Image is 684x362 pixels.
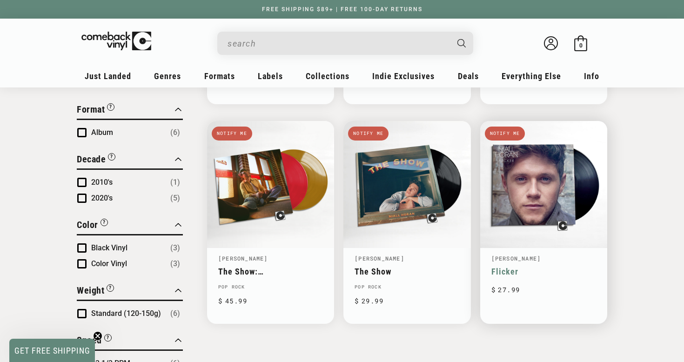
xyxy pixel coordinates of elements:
[584,71,599,81] span: Info
[170,242,180,254] span: Number of products: (3)
[91,243,127,252] span: Black Vinyl
[170,193,180,204] span: Number of products: (5)
[85,71,131,81] span: Just Landed
[253,6,432,13] a: FREE SHIPPING $89+ | FREE 100-DAY RETURNS
[91,128,113,137] span: Album
[355,255,404,262] a: [PERSON_NAME]
[14,346,90,355] span: GET FREE SHIPPING
[491,255,541,262] a: [PERSON_NAME]
[372,71,435,81] span: Indie Exclusives
[355,267,459,276] a: The Show
[77,333,112,349] button: Filter by Speed
[170,258,180,269] span: Number of products: (3)
[154,71,181,81] span: Genres
[579,42,583,49] span: 0
[91,194,113,202] span: 2020's
[204,71,235,81] span: Formats
[491,267,596,276] a: Flicker
[93,331,102,341] button: Close teaser
[77,104,105,115] span: Format
[77,219,98,230] span: Color
[217,32,473,55] div: Search
[502,71,561,81] span: Everything Else
[258,71,283,81] span: Labels
[9,339,95,362] div: GET FREE SHIPPINGClose teaser
[77,218,108,234] button: Filter by Color
[449,32,475,55] button: Search
[77,102,114,119] button: Filter by Format
[77,335,102,346] span: Speed
[77,152,115,168] button: Filter by Decade
[228,34,448,53] input: When autocomplete results are available use up and down arrows to review and enter to select
[77,285,104,296] span: Weight
[77,154,106,165] span: Decade
[458,71,479,81] span: Deals
[170,127,180,138] span: Number of products: (6)
[170,308,180,319] span: Number of products: (6)
[170,177,180,188] span: Number of products: (1)
[91,178,113,187] span: 2010's
[77,283,114,300] button: Filter by Weight
[218,255,268,262] a: [PERSON_NAME]
[91,259,127,268] span: Color Vinyl
[91,309,161,318] span: Standard (120-150g)
[218,267,323,276] a: The Show: [MEDICAL_DATA]
[306,71,349,81] span: Collections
